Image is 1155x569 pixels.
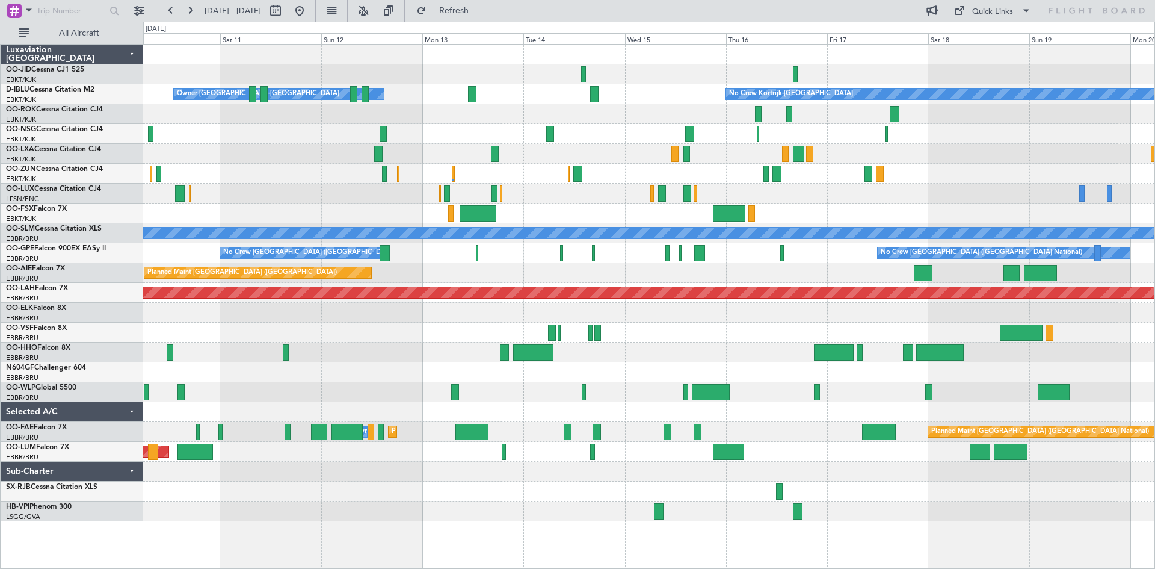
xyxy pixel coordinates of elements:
a: OO-LUXCessna Citation CJ4 [6,185,101,193]
span: Refresh [429,7,479,15]
span: OO-LUM [6,444,36,451]
a: OO-ROKCessna Citation CJ4 [6,106,103,113]
span: OO-ELK [6,305,33,312]
div: Fri 17 [827,33,928,44]
button: Quick Links [948,1,1037,20]
span: OO-HHO [6,344,37,352]
a: EBBR/BRU [6,274,38,283]
a: OO-HHOFalcon 8X [6,344,70,352]
button: Refresh [411,1,483,20]
div: Mon 13 [422,33,523,44]
span: OO-FAE [6,424,34,431]
div: No Crew Kortrijk-[GEOGRAPHIC_DATA] [729,85,853,103]
a: OO-NSGCessna Citation CJ4 [6,126,103,133]
div: Sat 18 [928,33,1029,44]
button: All Aircraft [13,23,131,43]
span: OO-LUX [6,185,34,193]
div: Owner [GEOGRAPHIC_DATA]-[GEOGRAPHIC_DATA] [177,85,339,103]
div: No Crew [GEOGRAPHIC_DATA] ([GEOGRAPHIC_DATA] National) [223,244,425,262]
a: EBKT/KJK [6,115,36,124]
span: [DATE] - [DATE] [205,5,261,16]
a: EBBR/BRU [6,234,38,243]
span: SX-RJB [6,483,31,491]
div: Sun 19 [1029,33,1130,44]
a: EBBR/BRU [6,353,38,362]
a: OO-LAHFalcon 7X [6,285,68,292]
span: OO-WLP [6,384,35,391]
a: SX-RJBCessna Citation XLS [6,483,97,491]
span: OO-JID [6,66,31,73]
a: OO-LUMFalcon 7X [6,444,69,451]
span: OO-SLM [6,225,35,232]
div: Planned Maint [GEOGRAPHIC_DATA] ([GEOGRAPHIC_DATA]) [147,264,337,282]
a: OO-WLPGlobal 5500 [6,384,76,391]
a: OO-GPEFalcon 900EX EASy II [6,245,106,252]
a: EBBR/BRU [6,433,38,442]
span: OO-ZUN [6,166,36,173]
span: All Aircraft [31,29,127,37]
a: EBKT/KJK [6,155,36,164]
a: HB-VPIPhenom 300 [6,503,72,511]
div: [DATE] [146,24,166,34]
span: HB-VPI [6,503,29,511]
span: OO-LXA [6,146,34,153]
span: OO-ROK [6,106,36,113]
a: N604GFChallenger 604 [6,364,86,372]
a: OO-SLMCessna Citation XLS [6,225,102,232]
a: OO-ELKFalcon 8X [6,305,66,312]
a: OO-FSXFalcon 7X [6,205,67,213]
div: Planned Maint [GEOGRAPHIC_DATA] ([GEOGRAPHIC_DATA] National) [931,423,1149,441]
span: N604GF [6,364,34,372]
a: EBKT/KJK [6,214,36,223]
span: OO-AIE [6,265,32,272]
input: Trip Number [37,2,106,20]
div: Quick Links [972,6,1013,18]
a: EBBR/BRU [6,334,38,343]
div: Planned Maint Melsbroek Air Base [392,423,497,441]
a: EBBR/BRU [6,254,38,263]
div: Thu 16 [726,33,827,44]
span: OO-LAH [6,285,35,292]
span: OO-VSF [6,325,34,332]
a: EBBR/BRU [6,453,38,462]
a: EBBR/BRU [6,393,38,402]
a: OO-ZUNCessna Citation CJ4 [6,166,103,173]
a: EBKT/KJK [6,75,36,84]
div: Sun 12 [321,33,422,44]
div: Sat 11 [220,33,321,44]
a: OO-JIDCessna CJ1 525 [6,66,84,73]
a: EBKT/KJK [6,135,36,144]
a: EBKT/KJK [6,175,36,184]
span: OO-NSG [6,126,36,133]
a: D-IBLUCessna Citation M2 [6,86,94,93]
span: D-IBLU [6,86,29,93]
a: LFSN/ENC [6,194,39,204]
div: No Crew [GEOGRAPHIC_DATA] ([GEOGRAPHIC_DATA] National) [881,244,1082,262]
a: EBKT/KJK [6,95,36,104]
span: OO-GPE [6,245,34,252]
a: OO-VSFFalcon 8X [6,325,67,332]
a: OO-LXACessna Citation CJ4 [6,146,101,153]
span: OO-FSX [6,205,34,213]
div: Wed 15 [625,33,726,44]
a: EBBR/BRU [6,294,38,303]
a: OO-FAEFalcon 7X [6,424,67,431]
a: EBBR/BRU [6,314,38,323]
div: Tue 14 [523,33,624,44]
a: OO-AIEFalcon 7X [6,265,65,272]
a: LSGG/GVA [6,512,40,521]
a: EBBR/BRU [6,373,38,382]
div: Fri 10 [119,33,220,44]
